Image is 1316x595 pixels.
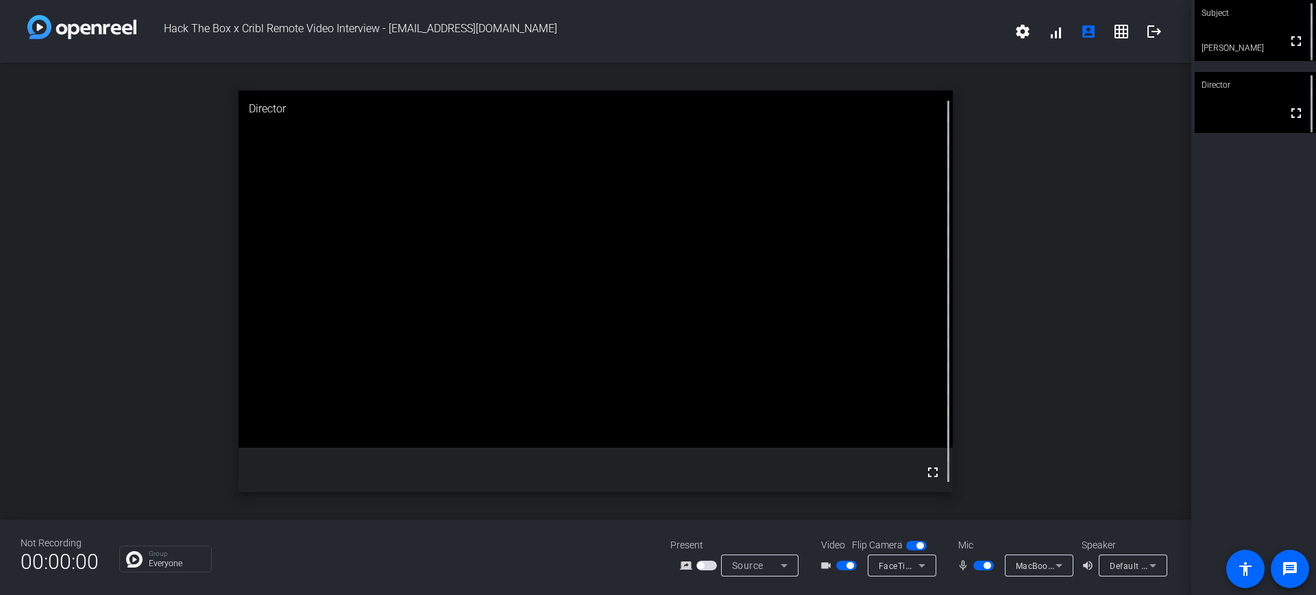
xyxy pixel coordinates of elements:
[27,15,136,39] img: white-gradient.svg
[879,560,1019,571] span: FaceTime HD Camera (3A71:F4B5)
[239,90,953,127] div: Director
[136,15,1006,48] span: Hack The Box x Cribl Remote Video Interview - [EMAIL_ADDRESS][DOMAIN_NAME]
[126,551,143,568] img: Chat Icon
[925,464,941,481] mat-icon: fullscreen
[1082,538,1164,552] div: Speaker
[1039,15,1072,48] button: signal_cellular_alt
[945,538,1082,552] div: Mic
[1082,557,1098,574] mat-icon: volume_up
[1288,105,1304,121] mat-icon: fullscreen
[852,538,903,552] span: Flip Camera
[149,550,204,557] p: Group
[732,560,764,571] span: Source
[1080,23,1097,40] mat-icon: account_box
[680,557,696,574] mat-icon: screen_share_outline
[1016,560,1156,571] span: MacBook Pro Microphone (Built-in)
[149,559,204,568] p: Everyone
[670,538,807,552] div: Present
[1146,23,1162,40] mat-icon: logout
[1237,561,1254,577] mat-icon: accessibility
[1113,23,1130,40] mat-icon: grid_on
[821,538,845,552] span: Video
[1288,33,1304,49] mat-icon: fullscreen
[21,545,99,579] span: 00:00:00
[1195,72,1316,98] div: Director
[21,536,99,550] div: Not Recording
[957,557,973,574] mat-icon: mic_none
[1014,23,1031,40] mat-icon: settings
[820,557,836,574] mat-icon: videocam_outline
[1282,561,1298,577] mat-icon: message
